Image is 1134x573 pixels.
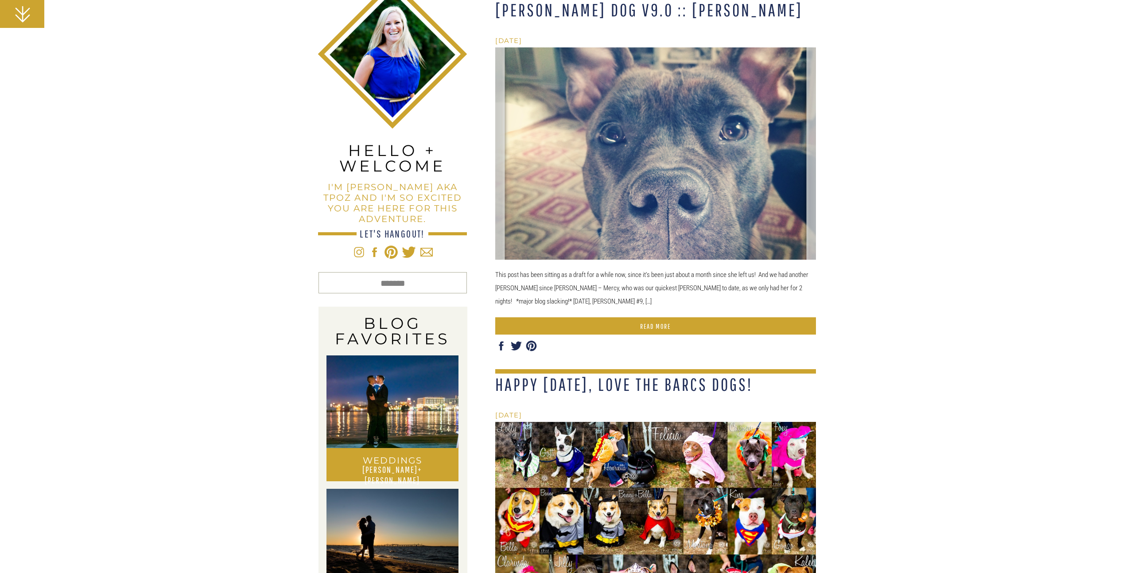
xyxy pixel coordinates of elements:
[336,464,448,472] a: [PERSON_NAME]+[PERSON_NAME]
[495,323,816,330] a: READ MORE
[640,322,671,330] font: READ MORE
[495,268,816,308] p: This post has been sitting as a draft for a while now, since it’s been just about a month since s...
[495,374,753,394] a: Happy [DATE], Love the BARCS Dogs!
[495,411,650,419] h2: [DATE]
[495,37,650,45] h2: [DATE]
[326,455,458,463] a: WEDDINGS
[318,228,466,239] h3: LET'S HANGOUT!
[495,317,816,335] a: Foster Dog v9.0 :: Gidget
[495,47,816,260] a: Foster Dog v9.0 :: Gidget
[318,143,467,174] h2: hello + welcome
[318,182,467,218] h2: I'm [PERSON_NAME] aka tPoz and I'm so excited you are here for this adventure.
[318,316,467,347] h2: blog favorites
